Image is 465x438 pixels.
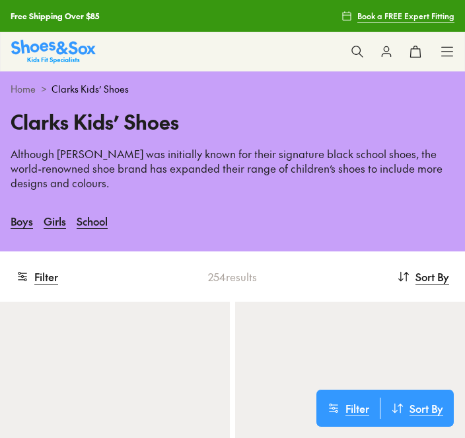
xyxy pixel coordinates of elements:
a: Book a FREE Expert Fitting [341,4,454,28]
button: Sort By [380,398,454,419]
div: > [11,82,454,96]
button: Filter [16,262,58,291]
a: Boys [11,206,33,236]
a: Girls [44,206,66,236]
img: SNS_Logo_Responsive.svg [11,40,96,63]
a: Home [11,82,36,96]
a: School [77,206,108,236]
span: Clarks Kids’ Shoes [52,82,129,96]
button: Sort By [397,262,449,291]
h1: Clarks Kids’ Shoes [11,107,454,136]
span: Sort By [415,269,449,285]
button: Filter [316,398,380,419]
a: Shoes & Sox [11,40,96,63]
span: Book a FREE Expert Fitting [357,10,454,22]
span: Sort By [410,400,443,416]
p: Although [PERSON_NAME] was initially known for their signature black school shoes, the world-reno... [11,147,454,191]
